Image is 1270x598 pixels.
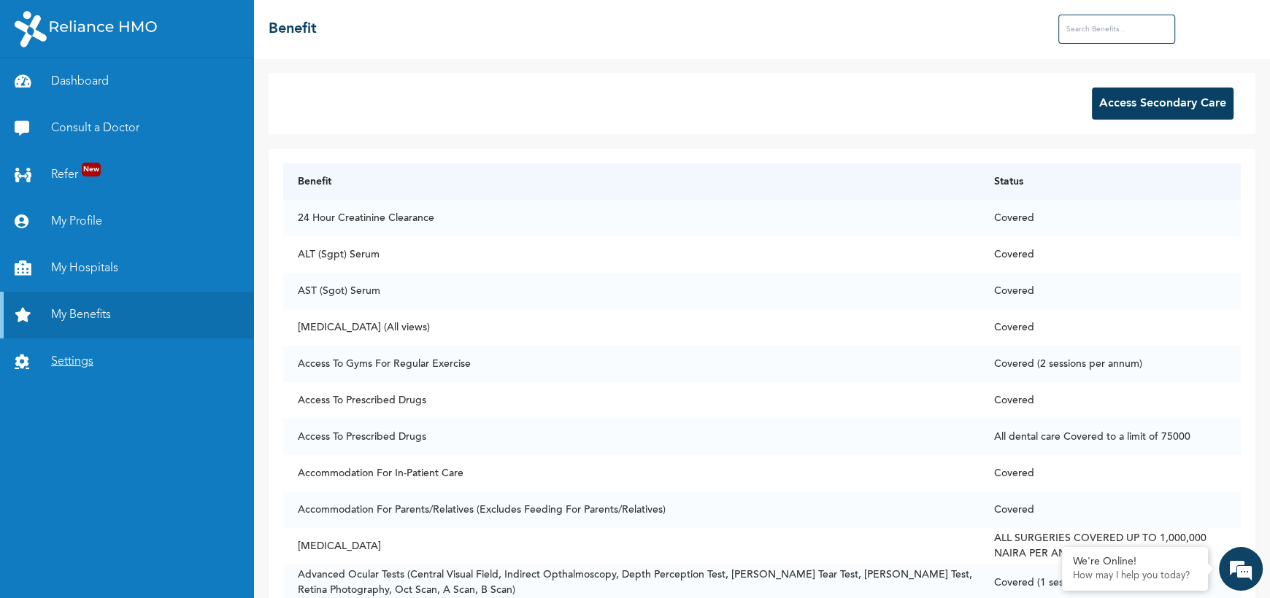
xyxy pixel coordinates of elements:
[980,309,1242,346] td: Covered
[7,443,278,494] textarea: Type your message and hit 'Enter'
[980,528,1242,564] td: ALL SURGERIES COVERED UP TO 1,000,000 NAIRA PER ANNUM
[980,346,1242,382] td: Covered (2 sessions per annum)
[283,382,980,419] td: Access To Prescribed Drugs
[1073,570,1197,582] p: How may I help you today?
[283,528,980,564] td: [MEDICAL_DATA]
[283,273,980,309] td: AST (Sgot) Serum
[980,200,1242,236] td: Covered
[269,18,317,40] h2: Benefit
[239,7,274,42] div: Minimize live chat window
[82,163,101,176] span: New
[1092,88,1234,120] button: Access Secondary Care
[283,346,980,382] td: Access To Gyms For Regular Exercise
[27,73,59,109] img: d_794563401_company_1708531726252_794563401
[980,273,1242,309] td: Covered
[85,206,201,354] span: We're online!
[1058,15,1175,44] input: Search Benefits...
[980,163,1242,200] th: Status
[980,236,1242,273] td: Covered
[980,492,1242,528] td: Covered
[283,163,980,200] th: Benefit
[7,520,143,530] span: Conversation
[283,455,980,492] td: Accommodation For In-Patient Care
[76,82,245,101] div: Chat with us now
[143,494,279,540] div: FAQs
[283,492,980,528] td: Accommodation For Parents/Relatives (Excludes Feeding For Parents/Relatives)
[283,419,980,455] td: Access To Prescribed Drugs
[980,419,1242,455] td: All dental care Covered to a limit of 75000
[15,11,157,47] img: RelianceHMO's Logo
[283,236,980,273] td: ALT (Sgpt) Serum
[283,309,980,346] td: [MEDICAL_DATA] (All views)
[1073,556,1197,568] div: We're Online!
[980,455,1242,492] td: Covered
[283,200,980,236] td: 24 Hour Creatinine Clearance
[980,382,1242,419] td: Covered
